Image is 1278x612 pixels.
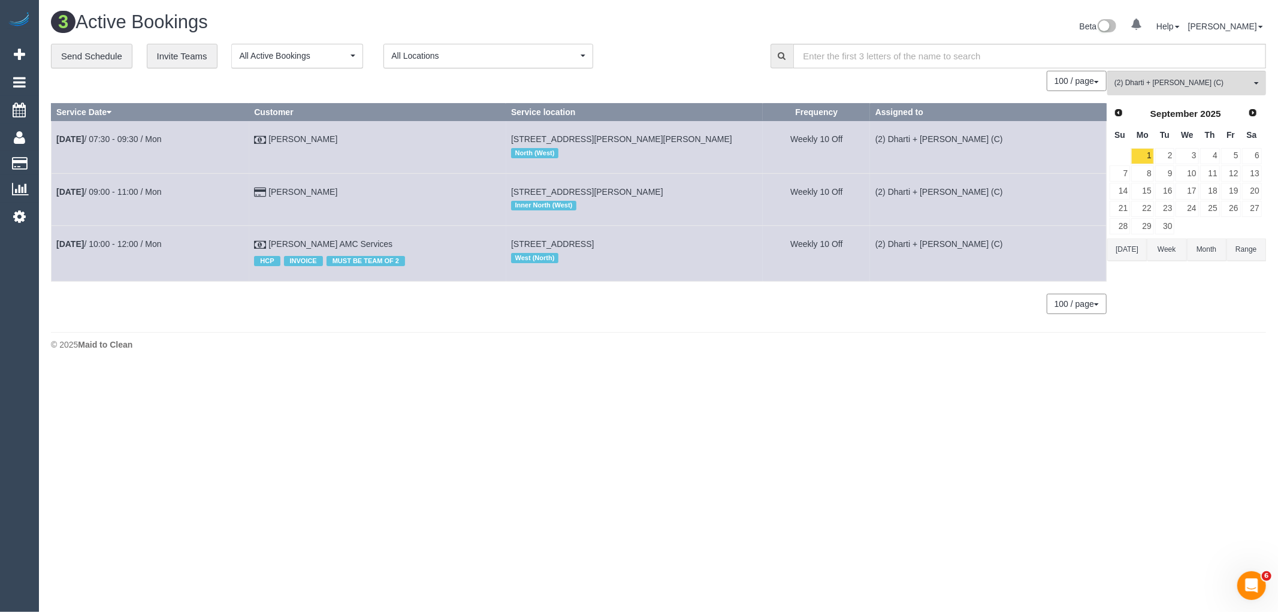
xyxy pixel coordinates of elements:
[1110,218,1130,234] a: 28
[56,187,162,197] a: [DATE]/ 09:00 - 11:00 / Mon
[56,239,162,249] a: [DATE]/ 10:00 - 12:00 / Mon
[1096,19,1116,35] img: New interface
[284,256,323,266] span: INVOICE
[870,121,1106,173] td: Assigned to
[506,173,763,225] td: Service location
[511,148,558,158] span: North (West)
[1176,201,1198,217] a: 24
[511,239,594,249] span: [STREET_ADDRESS]
[56,134,84,144] b: [DATE]
[1181,130,1194,140] span: Wednesday
[793,44,1267,68] input: Enter the first 3 letters of the name to search
[870,104,1106,121] th: Assigned to
[1247,130,1257,140] span: Saturday
[52,121,249,173] td: Schedule date
[383,44,593,68] button: All Locations
[1080,22,1117,31] a: Beta
[249,226,506,281] td: Customer
[870,173,1106,225] td: Assigned to
[1150,108,1198,119] span: September
[1047,294,1107,314] button: 100 / page
[763,173,870,225] td: Frequency
[1155,165,1175,182] a: 9
[506,121,763,173] td: Service location
[239,50,348,62] span: All Active Bookings
[511,198,758,213] div: Location
[249,104,506,121] th: Customer
[1110,183,1130,199] a: 14
[254,256,280,266] span: HCP
[1137,130,1149,140] span: Monday
[1131,218,1153,234] a: 29
[56,239,84,249] b: [DATE]
[56,134,162,144] a: [DATE]/ 07:30 - 09:30 / Mon
[1248,108,1258,117] span: Next
[1047,71,1107,91] nav: Pagination navigation
[1107,71,1266,89] ol: All Teams
[268,187,337,197] a: [PERSON_NAME]
[1187,239,1226,261] button: Month
[1047,294,1107,314] nav: Pagination navigation
[52,173,249,225] td: Schedule date
[1200,201,1220,217] a: 25
[249,173,506,225] td: Customer
[1237,571,1266,600] iframe: Intercom live chat
[511,145,758,161] div: Location
[1107,239,1147,261] button: [DATE]
[1176,165,1198,182] a: 10
[1155,183,1175,199] a: 16
[1200,148,1220,164] a: 4
[1244,105,1261,122] a: Next
[1176,148,1198,164] a: 3
[1201,108,1221,119] span: 2025
[763,121,870,173] td: Frequency
[1110,165,1130,182] a: 7
[1114,130,1125,140] span: Sunday
[870,226,1106,281] td: Assigned to
[78,340,132,349] strong: Maid to Clean
[52,104,249,121] th: Service Date
[1242,201,1262,217] a: 27
[1242,148,1262,164] a: 6
[506,104,763,121] th: Service location
[51,44,132,69] a: Send Schedule
[1262,571,1271,581] span: 6
[1155,148,1175,164] a: 2
[1155,201,1175,217] a: 23
[1242,183,1262,199] a: 20
[1155,218,1175,234] a: 30
[231,44,363,68] button: All Active Bookings
[511,201,576,210] span: Inner North (West)
[1242,165,1262,182] a: 13
[51,339,1266,351] div: © 2025
[268,134,337,144] a: [PERSON_NAME]
[391,50,578,62] span: All Locations
[1221,201,1241,217] a: 26
[1226,130,1235,140] span: Friday
[1110,105,1127,122] a: Prev
[763,104,870,121] th: Frequency
[1188,22,1263,31] a: [PERSON_NAME]
[1205,130,1215,140] span: Thursday
[1047,71,1107,91] button: 100 / page
[1131,148,1153,164] a: 1
[1131,201,1153,217] a: 22
[511,253,558,263] span: West (North)
[511,250,758,266] div: Location
[147,44,217,69] a: Invite Teams
[1221,183,1241,199] a: 19
[1114,108,1123,117] span: Prev
[1200,165,1220,182] a: 11
[1156,22,1180,31] a: Help
[1176,183,1198,199] a: 17
[1110,201,1130,217] a: 21
[51,12,649,32] h1: Active Bookings
[56,187,84,197] b: [DATE]
[1221,148,1241,164] a: 5
[1200,183,1220,199] a: 18
[1147,239,1186,261] button: Week
[1221,165,1241,182] a: 12
[7,12,31,29] a: Automaid Logo
[1107,71,1266,95] button: (2) Dharti + [PERSON_NAME] (C)
[254,241,266,249] i: Check Payment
